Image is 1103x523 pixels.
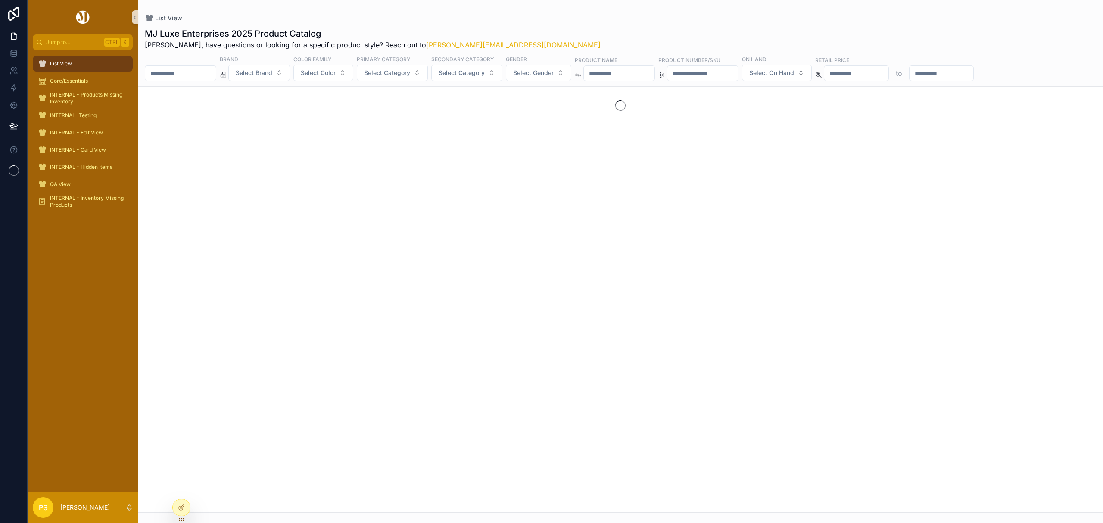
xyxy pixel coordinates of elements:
[33,194,133,209] a: INTERNAL - Inventory Missing Products
[50,195,124,209] span: INTERNAL - Inventory Missing Products
[50,129,103,136] span: INTERNAL - Edit View
[50,112,97,119] span: INTERNAL -Testing
[357,55,410,63] label: Primary Category
[33,90,133,106] a: INTERNAL - Products Missing Inventory
[33,56,133,72] a: List View
[742,55,766,63] label: On Hand
[122,39,128,46] span: K
[426,40,601,49] a: [PERSON_NAME][EMAIL_ADDRESS][DOMAIN_NAME]
[658,56,720,64] label: Product Number/SKU
[33,177,133,192] a: QA View
[50,60,72,67] span: List View
[236,68,272,77] span: Select Brand
[431,65,502,81] button: Select Button
[228,65,290,81] button: Select Button
[815,56,849,64] label: Retail Price
[439,68,485,77] span: Select Category
[742,65,812,81] button: Select Button
[104,38,120,47] span: Ctrl
[75,10,91,24] img: App logo
[33,159,133,175] a: INTERNAL - Hidden Items
[145,14,182,22] a: List View
[33,108,133,123] a: INTERNAL -Testing
[155,14,182,22] span: List View
[50,164,112,171] span: INTERNAL - Hidden Items
[513,68,554,77] span: Select Gender
[293,55,331,63] label: Color Family
[28,50,138,221] div: scrollable content
[50,146,106,153] span: INTERNAL - Card View
[749,68,794,77] span: Select On Hand
[364,68,410,77] span: Select Category
[896,68,902,78] p: to
[39,502,47,513] span: PS
[301,68,336,77] span: Select Color
[575,56,617,64] label: Product Name
[33,73,133,89] a: Core/Essentials
[357,65,428,81] button: Select Button
[46,39,101,46] span: Jump to...
[33,142,133,158] a: INTERNAL - Card View
[50,181,71,188] span: QA View
[145,40,601,50] span: [PERSON_NAME], have questions or looking for a specific product style? Reach out to
[33,125,133,140] a: INTERNAL - Edit View
[50,91,124,105] span: INTERNAL - Products Missing Inventory
[431,55,494,63] label: Secondary Category
[33,34,133,50] button: Jump to...CtrlK
[293,65,353,81] button: Select Button
[50,78,88,84] span: Core/Essentials
[220,55,238,63] label: Brand
[506,65,571,81] button: Select Button
[145,28,601,40] h1: MJ Luxe Enterprises 2025 Product Catalog
[60,503,110,512] p: [PERSON_NAME]
[506,55,527,63] label: Gender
